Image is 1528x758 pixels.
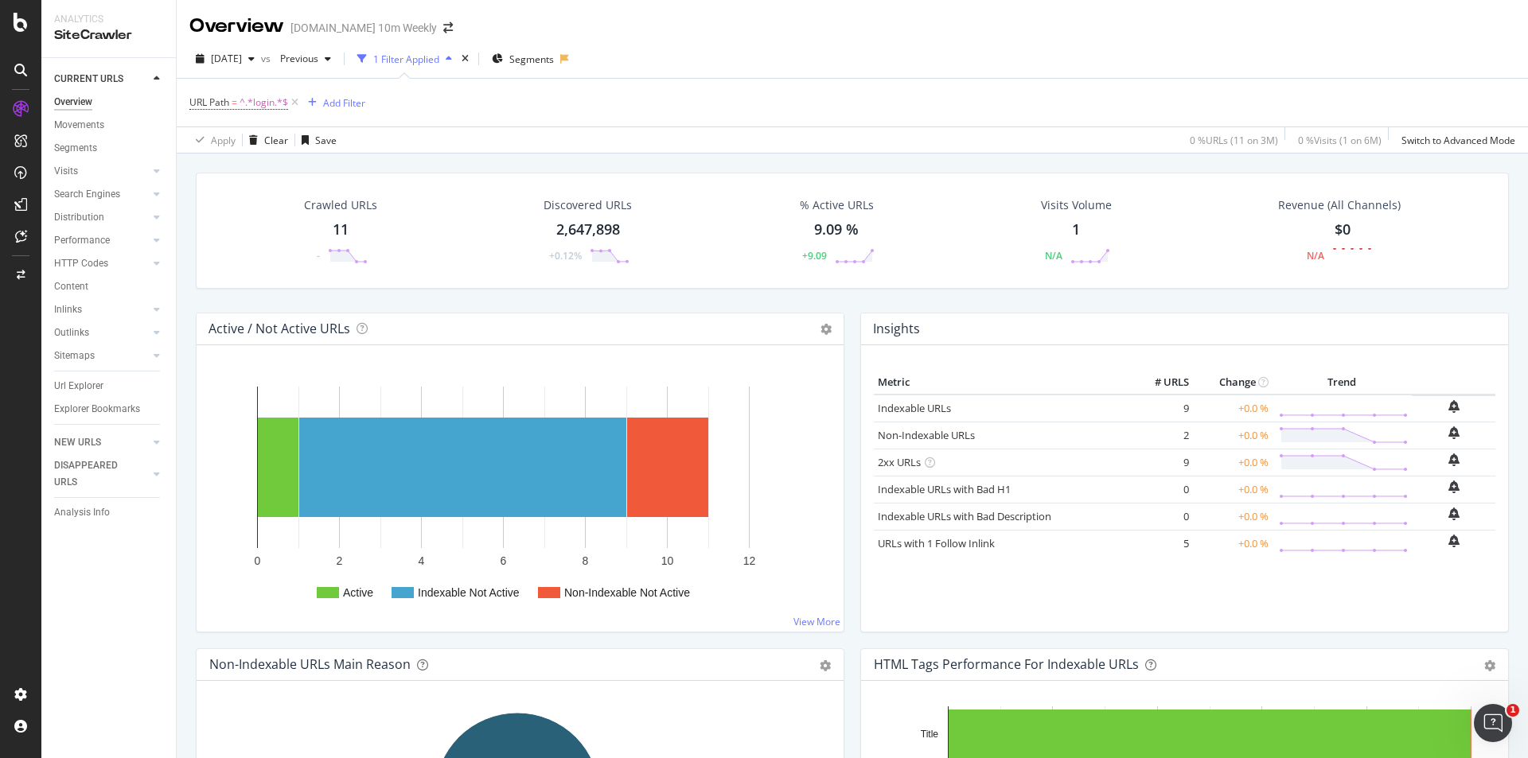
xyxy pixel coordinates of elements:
a: NEW URLS [54,434,149,451]
span: URL Path [189,95,229,109]
div: Add Filter [323,96,365,110]
div: Discovered URLs [544,197,632,213]
div: 0 % URLs ( 11 on 3M ) [1190,134,1278,147]
span: $0 [1335,220,1351,239]
div: Outlinks [54,325,89,341]
button: Apply [189,127,236,153]
h4: Insights [873,318,920,340]
div: Url Explorer [54,378,103,395]
td: +0.0 % [1193,422,1273,449]
th: Trend [1273,371,1412,395]
div: bell-plus [1448,453,1460,466]
div: Non-Indexable URLs Main Reason [209,656,411,672]
div: DISAPPEARED URLS [54,457,134,491]
div: Clear [264,134,288,147]
div: Explorer Bookmarks [54,401,140,418]
a: Visits [54,163,149,180]
span: vs [261,52,274,65]
div: Content [54,278,88,295]
text: 0 [255,554,261,567]
div: 1 [1072,220,1080,240]
a: Non-Indexable URLs [878,428,975,442]
div: gear [820,660,831,671]
div: bell-plus [1448,534,1460,547]
a: Indexable URLs [878,401,951,415]
td: 9 [1129,449,1193,476]
div: HTML Tags Performance for Indexable URLs [874,656,1139,672]
button: Save [295,127,337,153]
div: Movements [54,117,104,134]
h4: Active / Not Active URLs [209,318,350,340]
button: [DATE] [189,46,261,72]
text: 8 [583,554,589,567]
div: SiteCrawler [54,26,163,45]
button: Previous [274,46,337,72]
button: Clear [243,127,288,153]
button: Segments [485,46,560,72]
span: Revenue (All Channels) [1278,197,1401,213]
a: Overview [54,94,165,111]
svg: A chart. [209,371,825,619]
text: Indexable Not Active [418,586,520,599]
th: Change [1193,371,1273,395]
div: 11 [333,220,349,240]
div: Overview [54,94,92,111]
a: Movements [54,117,165,134]
a: Distribution [54,209,149,226]
div: times [458,51,472,67]
a: HTTP Codes [54,255,149,272]
div: Visits Volume [1041,197,1112,213]
text: 4 [419,554,425,567]
text: 10 [661,554,674,567]
td: +0.0 % [1193,503,1273,530]
span: 1 [1507,704,1519,717]
div: Overview [189,13,284,40]
a: Indexable URLs with Bad Description [878,509,1051,523]
div: Sitemaps [54,348,95,364]
a: Url Explorer [54,378,165,395]
td: +0.0 % [1193,449,1273,476]
div: bell-plus [1448,426,1460,439]
text: Active [343,586,373,599]
button: 1 Filter Applied [351,46,458,72]
div: Crawled URLs [304,197,377,213]
a: Segments [54,140,165,157]
text: 12 [743,554,756,567]
button: Switch to Advanced Mode [1395,127,1515,153]
a: 2xx URLs [878,455,921,469]
i: Options [821,324,832,335]
div: 2,647,898 [556,220,620,240]
div: NEW URLS [54,434,101,451]
a: DISAPPEARED URLS [54,457,149,491]
a: CURRENT URLS [54,71,149,87]
div: Inlinks [54,301,82,318]
div: Segments [54,140,97,157]
span: Segments [509,52,554,66]
div: HTTP Codes [54,255,108,272]
div: Apply [211,134,236,147]
td: 2 [1129,422,1193,449]
div: Visits [54,163,78,180]
a: Outlinks [54,325,149,341]
a: Analysis Info [54,504,165,521]
th: # URLS [1129,371,1193,395]
div: +9.09 [802,249,827,262]
div: +0.12% [549,249,582,262]
text: 2 [337,554,343,567]
a: Search Engines [54,186,149,203]
a: Content [54,278,165,295]
a: Performance [54,232,149,249]
button: Add Filter [302,93,365,112]
div: 9.09 % [814,220,859,240]
span: ^.*login.*$ [240,91,288,114]
div: Performance [54,232,110,249]
a: URLs with 1 Follow Inlink [878,536,995,550]
div: 0 % Visits ( 1 on 6M ) [1298,134,1382,147]
div: N/A [1045,249,1062,262]
td: +0.0 % [1193,395,1273,422]
td: +0.0 % [1193,530,1273,557]
div: bell-plus [1448,507,1460,520]
div: Analytics [54,13,163,26]
div: - [317,249,320,262]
